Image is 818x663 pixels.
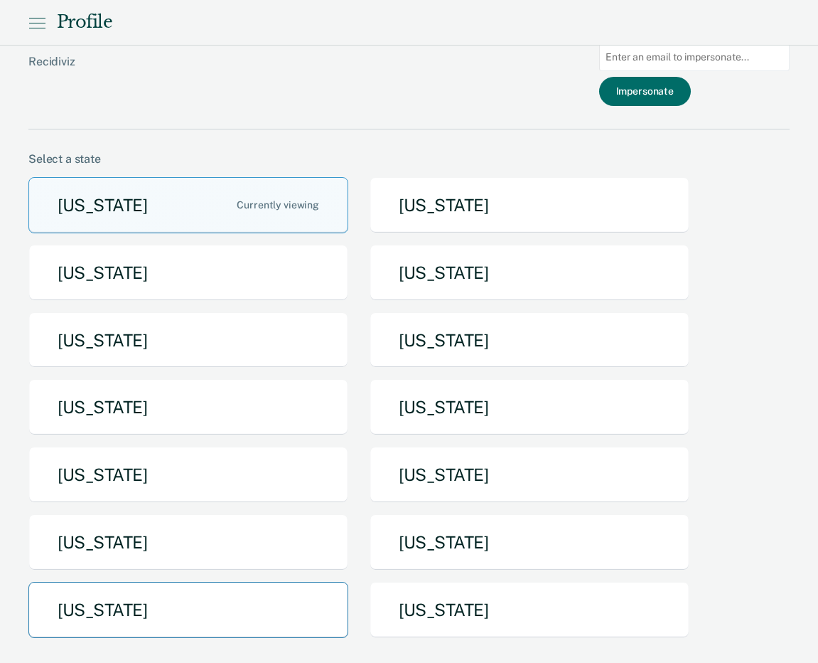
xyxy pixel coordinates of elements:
button: [US_STATE] [370,514,689,571]
button: [US_STATE] [28,245,348,301]
button: Impersonate [599,77,691,106]
button: [US_STATE] [28,514,348,571]
button: [US_STATE] [370,379,689,435]
button: [US_STATE] [370,582,689,638]
div: Recidiviz [28,55,363,91]
button: [US_STATE] [370,312,689,368]
button: [US_STATE] [28,379,348,435]
button: [US_STATE] [28,582,348,638]
button: [US_STATE] [28,447,348,503]
button: [US_STATE] [370,177,689,233]
button: [US_STATE] [370,447,689,503]
input: Enter an email to impersonate... [599,43,790,71]
button: [US_STATE] [28,177,348,233]
button: [US_STATE] [28,312,348,368]
button: [US_STATE] [370,245,689,301]
div: Select a state [28,152,790,166]
div: Profile [57,12,112,33]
